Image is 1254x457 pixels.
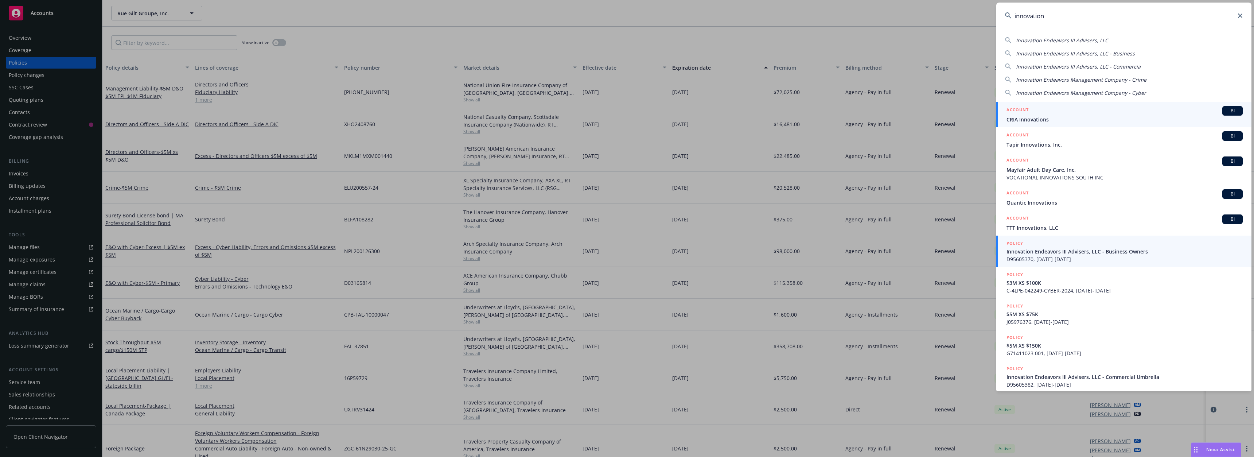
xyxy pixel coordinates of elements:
a: ACCOUNTBITTT Innovations, LLC [996,210,1251,236]
span: Innovation Endeavors III Advisers, LLC - Business [1016,50,1135,57]
span: J05976376, [DATE]-[DATE] [1006,318,1243,326]
span: BI [1225,108,1240,114]
a: POLICY$5M XS $150KG71411023 001, [DATE]-[DATE] [996,330,1251,361]
a: ACCOUNTBITapir Innovations, Inc. [996,127,1251,152]
span: TTT Innovations, LLC [1006,224,1243,232]
h5: POLICY [1006,365,1023,372]
span: BI [1225,133,1240,139]
span: Innovation Endeavors III Advisers, LLC - Commercia [1016,63,1141,70]
span: $3M XS $100K [1006,279,1243,287]
span: G71411023 001, [DATE]-[DATE] [1006,349,1243,357]
h5: ACCOUNT [1006,189,1029,198]
span: Tapir Innovations, Inc. [1006,141,1243,148]
div: Drag to move [1191,443,1200,457]
a: POLICYInnovation Endeavors III Advisers, LLC - Commercial UmbrellaD95605382, [DATE]-[DATE] [996,361,1251,392]
span: BI [1225,191,1240,197]
span: Innovation Endeavors III Advisers, LLC - Commercial Umbrella [1006,373,1243,381]
a: ACCOUNTBIMayfair Adult Day Care, Inc.VOCATIONAL INNOVATIONS SOUTH INC [996,152,1251,185]
h5: POLICY [1006,302,1023,310]
span: $5M XS $75K [1006,310,1243,318]
span: Innovation Endeavors III Advisers, LLC [1016,37,1108,44]
span: BI [1225,216,1240,222]
h5: ACCOUNT [1006,214,1029,223]
a: POLICY$3M XS $100KC-4LPE-042249-CYBER-2024, [DATE]-[DATE] [996,267,1251,298]
span: D95605382, [DATE]-[DATE] [1006,381,1243,388]
span: Innovation Endeavors Management Company - Cyber [1016,89,1146,96]
span: D95605370, [DATE]-[DATE] [1006,255,1243,263]
a: POLICYInnovation Endeavors III Advisers, LLC - Business OwnersD95605370, [DATE]-[DATE] [996,236,1251,267]
a: ACCOUNTBICRIA Innovations [996,102,1251,127]
h5: ACCOUNT [1006,131,1029,140]
h5: POLICY [1006,240,1023,247]
span: Innovation Endeavors III Advisers, LLC - Business Owners [1006,248,1243,255]
a: POLICY$5M XS $75KJ05976376, [DATE]-[DATE] [996,298,1251,330]
span: CRIA Innovations [1006,116,1243,123]
h5: ACCOUNT [1006,156,1029,165]
h5: POLICY [1006,334,1023,341]
span: $5M XS $150K [1006,342,1243,349]
span: Innovation Endeavors Management Company - Crime [1016,76,1146,83]
span: Nova Assist [1206,446,1235,453]
span: VOCATIONAL INNOVATIONS SOUTH INC [1006,174,1243,181]
h5: POLICY [1006,271,1023,278]
span: BI [1225,158,1240,164]
input: Search... [996,3,1251,29]
button: Nova Assist [1191,442,1241,457]
span: Quantic Innovations [1006,199,1243,206]
span: Mayfair Adult Day Care, Inc. [1006,166,1243,174]
h5: ACCOUNT [1006,106,1029,115]
a: ACCOUNTBIQuantic Innovations [996,185,1251,210]
span: C-4LPE-042249-CYBER-2024, [DATE]-[DATE] [1006,287,1243,294]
